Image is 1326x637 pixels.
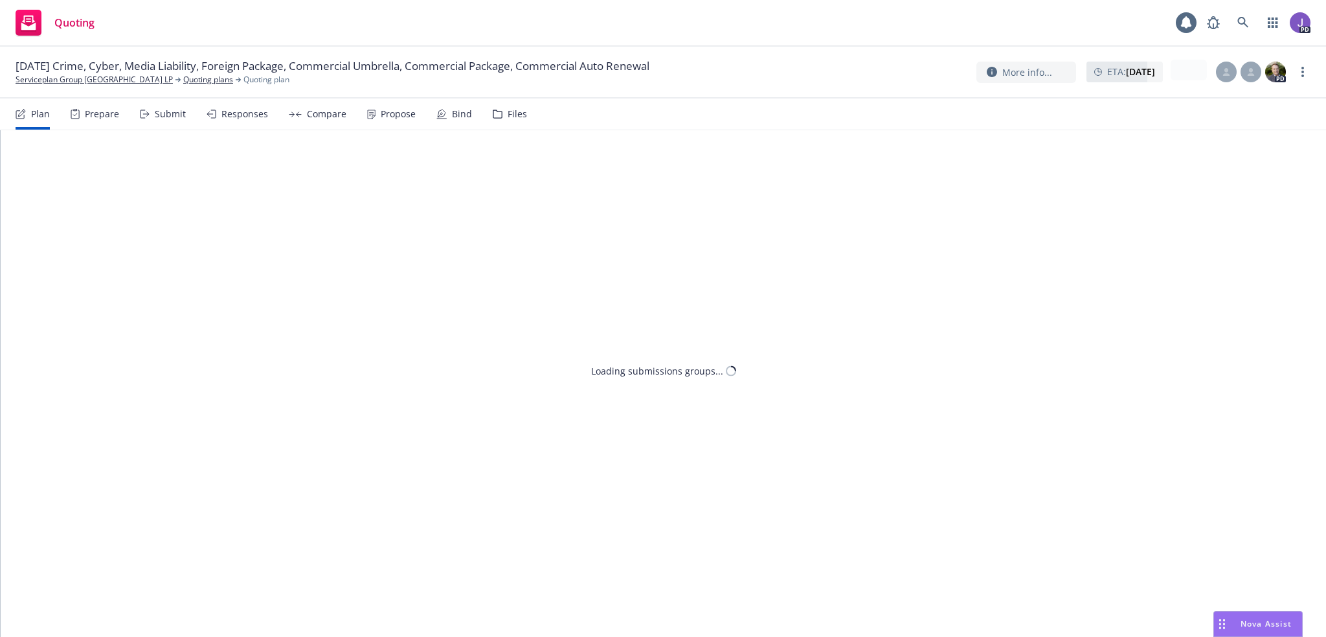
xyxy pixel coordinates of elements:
[381,109,416,119] div: Propose
[1260,10,1286,36] a: Switch app
[1002,65,1052,79] span: More info...
[16,58,649,74] span: [DATE] Crime, Cyber, Media Liability, Foreign Package, Commercial Umbrella, Commercial Package, C...
[976,62,1076,83] button: More info...
[508,109,527,119] div: Files
[243,74,289,86] span: Quoting plan
[183,74,233,86] a: Quoting plans
[1107,65,1155,78] span: ETA :
[31,109,50,119] div: Plan
[221,109,268,119] div: Responses
[85,109,119,119] div: Prepare
[307,109,346,119] div: Compare
[1295,64,1310,80] a: more
[155,109,186,119] div: Submit
[1290,12,1310,33] img: photo
[1214,612,1230,636] div: Drag to move
[16,74,173,86] a: Serviceplan Group [GEOGRAPHIC_DATA] LP
[1241,618,1292,629] span: Nova Assist
[452,109,472,119] div: Bind
[1126,65,1155,78] strong: [DATE]
[1265,62,1286,82] img: photo
[10,5,100,41] a: Quoting
[1230,10,1256,36] a: Search
[1213,611,1303,637] button: Nova Assist
[591,364,723,378] div: Loading submissions groups...
[1200,10,1226,36] a: Report a Bug
[54,17,95,28] span: Quoting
